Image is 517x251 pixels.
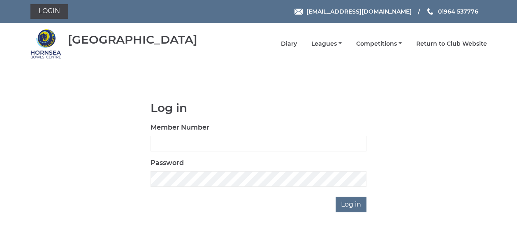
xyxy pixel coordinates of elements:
[438,8,478,15] span: 01964 537776
[294,7,412,16] a: Email [EMAIL_ADDRESS][DOMAIN_NAME]
[306,8,412,15] span: [EMAIL_ADDRESS][DOMAIN_NAME]
[336,197,366,212] input: Log in
[356,40,402,48] a: Competitions
[416,40,487,48] a: Return to Club Website
[151,102,366,114] h1: Log in
[426,7,478,16] a: Phone us 01964 537776
[30,4,68,19] a: Login
[427,8,433,15] img: Phone us
[151,123,209,132] label: Member Number
[281,40,297,48] a: Diary
[68,33,197,46] div: [GEOGRAPHIC_DATA]
[30,28,61,59] img: Hornsea Bowls Centre
[294,9,303,15] img: Email
[311,40,342,48] a: Leagues
[151,158,184,168] label: Password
